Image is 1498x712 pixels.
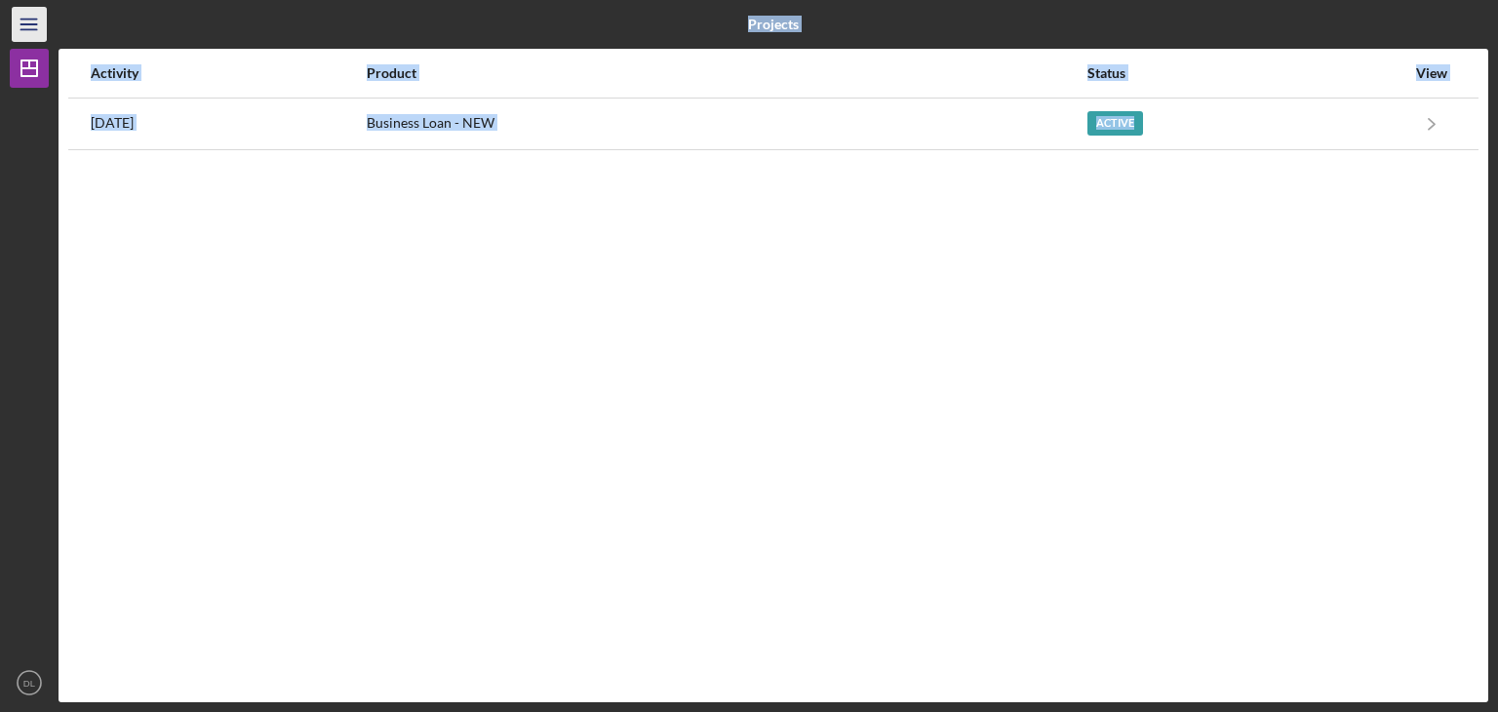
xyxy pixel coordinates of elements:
div: Product [367,65,1085,81]
time: 2025-07-18 15:30 [91,115,134,131]
div: Business Loan - NEW [367,99,1085,148]
div: Activity [91,65,365,81]
button: DL [10,663,49,702]
b: Projects [748,17,799,32]
div: Status [1087,65,1405,81]
div: View [1407,65,1456,81]
div: Active [1087,111,1143,136]
text: DL [23,678,36,689]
